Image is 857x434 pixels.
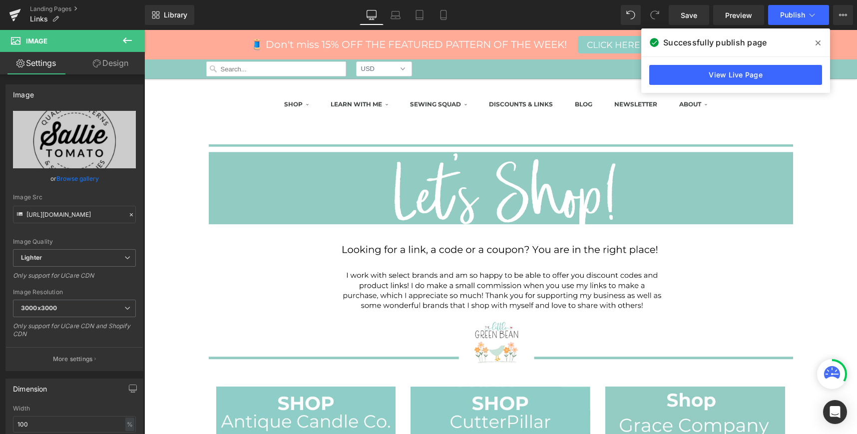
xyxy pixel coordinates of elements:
[13,194,136,201] div: Image Src
[470,65,513,83] a: newsletter
[13,322,136,345] div: Only support for UCare CDN and Shopify CDN
[713,5,764,25] a: Preview
[21,304,57,312] b: 3000x3000
[164,10,187,19] span: Library
[591,36,595,43] span: 0
[430,65,448,83] a: Blog
[106,8,423,20] span: 🧵 Don't miss 15% OFF THE FEATURED PATTERN OF THE WEEK!
[13,416,136,433] input: auto
[145,5,194,25] a: New Library
[140,65,164,84] a: SHOP
[823,400,847,424] div: Open Intercom Messenger
[6,347,143,371] button: More settings
[30,5,145,13] a: Landing Pages
[13,173,136,184] div: or
[13,405,136,412] div: Width
[433,6,606,23] a: CLICK HERE TO SEE THE PATTERN!
[13,238,136,245] div: Image Quality
[610,32,646,47] a: Checkout
[186,65,244,84] a: LEARN WITH ME
[26,37,47,45] span: Image
[13,379,47,393] div: Dimension
[360,5,384,25] a: Desktop
[266,65,323,84] a: SEWING SQUAD
[13,206,136,223] input: Link
[62,31,202,46] input: Search...
[621,5,641,25] button: Undo
[681,10,697,20] span: Save
[833,5,853,25] button: More
[13,85,34,99] div: Image
[21,254,42,261] b: Lighter
[725,10,752,20] span: Preview
[408,5,431,25] a: Tablet
[525,32,548,47] a: Log in
[384,5,408,25] a: Laptop
[30,15,48,23] span: Links
[53,355,93,364] p: More settings
[663,36,767,48] span: Successfully publish page
[645,5,665,25] button: Redo
[345,65,409,83] a: DISCOUNTS & LINKS
[56,170,99,187] a: Browse gallery
[649,65,822,85] a: View Live Page
[560,31,597,46] a: Cart (0)
[768,5,829,25] button: Publish
[780,11,805,19] span: Publish
[535,65,563,84] a: ABOUT
[431,5,455,25] a: Mobile
[13,289,136,296] div: Image Resolution
[13,272,136,286] div: Only support for UCare CDN
[74,52,147,74] a: Design
[125,418,134,431] div: %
